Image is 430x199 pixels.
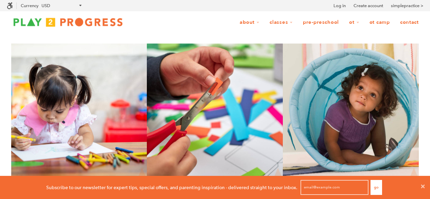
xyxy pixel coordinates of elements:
[391,2,423,9] a: simplepractice >
[300,180,368,195] input: email@example.com
[265,16,297,29] a: Classes
[354,2,383,9] a: Create account
[21,3,38,8] label: Currency
[46,184,297,191] p: Subscribe to our newsletter for expert tips, special offers, and parenting inspiration - delivere...
[345,16,364,29] a: OT
[396,16,423,29] a: Contact
[7,15,129,29] img: Play2Progress logo
[298,16,343,29] a: Pre-Preschool
[235,16,264,29] a: About
[333,2,346,9] a: Log in
[365,16,394,29] a: OT Camp
[371,180,382,195] button: Go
